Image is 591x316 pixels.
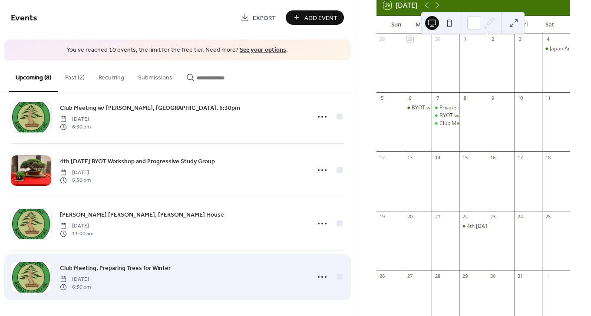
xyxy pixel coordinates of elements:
span: 6:30 pm [60,177,91,184]
div: 9 [489,95,496,102]
div: 30 [434,36,441,43]
button: Upcoming (8) [9,60,58,92]
div: 23 [489,214,496,220]
div: Japan American Society of San Antonio Akimatsuri 2025 Fall Festival [542,45,570,53]
div: 16 [489,154,496,161]
a: Club Meeting, Preparing Trees for Winter [60,263,171,273]
div: 15 [462,154,468,161]
div: Private session available with [PERSON_NAME] [439,104,552,112]
span: [DATE] [60,222,93,230]
div: 29 [462,273,468,279]
span: Club Meeting, Preparing Trees for Winter [60,263,171,273]
div: 4 [545,36,551,43]
a: Club Meeting w/ [PERSON_NAME], [GEOGRAPHIC_DATA], 6:30pm [60,103,240,113]
div: 1 [545,273,551,279]
div: 26 [379,273,386,279]
div: Mon [409,16,435,33]
button: Recurring [92,60,131,91]
div: 10 [517,95,524,102]
div: BYOT with Adam Lavigne [432,112,459,119]
span: 4th [DATE] BYOT Workshop and Progressive Study Group [60,157,215,166]
a: See your options [240,44,286,56]
div: 5 [379,95,386,102]
span: [DATE] [60,115,91,123]
div: 3 [517,36,524,43]
div: 18 [545,154,551,161]
a: [PERSON_NAME] [PERSON_NAME], [PERSON_NAME] House [60,210,224,220]
span: [DATE] [60,168,91,176]
div: 4th Wednesday BYOT Workshop and Progressive Study Group [459,223,487,230]
span: Export [253,13,276,23]
div: 27 [406,273,413,279]
span: Events [11,10,37,26]
div: 1 [462,36,468,43]
div: 7 [434,95,441,102]
div: 19 [379,214,386,220]
span: [PERSON_NAME] [PERSON_NAME], [PERSON_NAME] House [60,210,224,219]
div: 17 [517,154,524,161]
div: 29 [406,36,413,43]
div: 13 [406,154,413,161]
div: 25 [545,214,551,220]
div: 21 [434,214,441,220]
div: Private session available with Adam Lavigne [432,104,459,112]
div: Sun [383,16,409,33]
span: You've reached 10 events, the limit for the free tier. Need more? . [13,46,342,55]
div: 28 [434,273,441,279]
span: 6:30 pm [60,283,91,291]
div: 12 [379,154,386,161]
button: Past (2) [58,60,92,91]
span: [DATE] [60,275,91,283]
div: BYOT with [PERSON_NAME] [412,104,479,112]
span: 6:30 pm [60,123,91,131]
div: 14 [434,154,441,161]
div: 8 [462,95,468,102]
div: 11 [545,95,551,102]
div: 20 [406,214,413,220]
div: Sat [537,16,563,33]
div: BYOT with [PERSON_NAME] [439,112,506,119]
div: 22 [462,214,468,220]
div: Club Meeting w/ Adam Lavigne, Lions Field, 6:30pm [432,120,459,127]
div: 2 [489,36,496,43]
a: Export [234,10,282,25]
div: 24 [517,214,524,220]
button: Submissions [131,60,179,91]
div: 6 [406,95,413,102]
div: 28 [379,36,386,43]
div: 31 [517,273,524,279]
span: Club Meeting w/ [PERSON_NAME], [GEOGRAPHIC_DATA], 6:30pm [60,103,240,112]
span: 11:00 am [60,230,93,238]
a: 4th [DATE] BYOT Workshop and Progressive Study Group [60,156,215,166]
div: BYOT with Adam Lavigne [404,104,432,112]
div: 30 [489,273,496,279]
